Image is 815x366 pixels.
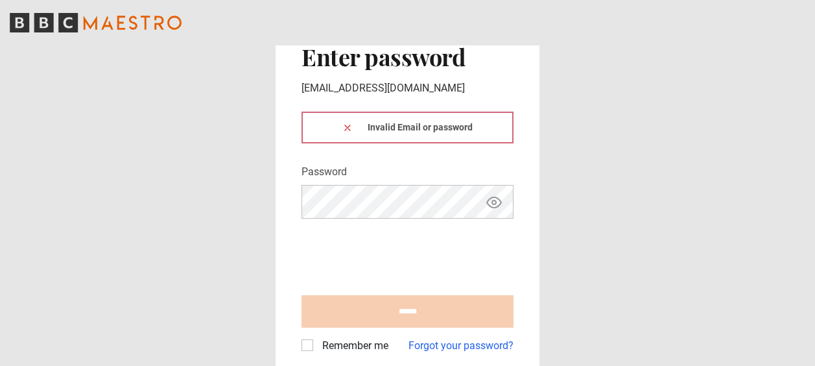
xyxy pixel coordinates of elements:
[301,164,347,180] label: Password
[301,229,499,280] iframe: reCAPTCHA
[317,338,388,354] label: Remember me
[483,191,505,213] button: Show password
[301,112,514,143] div: Invalid Email or password
[408,338,514,354] a: Forgot your password?
[10,13,182,32] svg: BBC Maestro
[301,43,514,70] h2: Enter password
[301,80,514,96] p: [EMAIL_ADDRESS][DOMAIN_NAME]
